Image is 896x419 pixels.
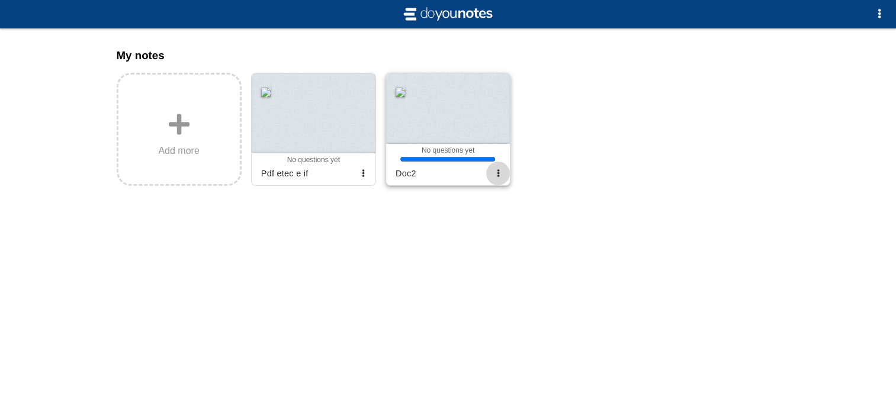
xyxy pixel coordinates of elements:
[401,5,496,24] img: svg+xml;base64,CiAgICAgIDxzdmcgdmlld0JveD0iLTIgLTIgMjAgNCIgeG1sbnM9Imh0dHA6Ly93d3cudzMub3JnLzIwMD...
[256,164,357,183] div: Pdf etec e if
[391,164,491,183] div: Doc2
[868,2,891,26] button: Options
[287,156,340,164] span: No questions yet
[117,49,780,62] h3: My notes
[251,73,376,186] a: No questions yetPdf etec e if
[158,146,199,156] span: Add more
[422,146,474,154] span: No questions yet
[386,73,510,186] a: No questions yetDoc2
